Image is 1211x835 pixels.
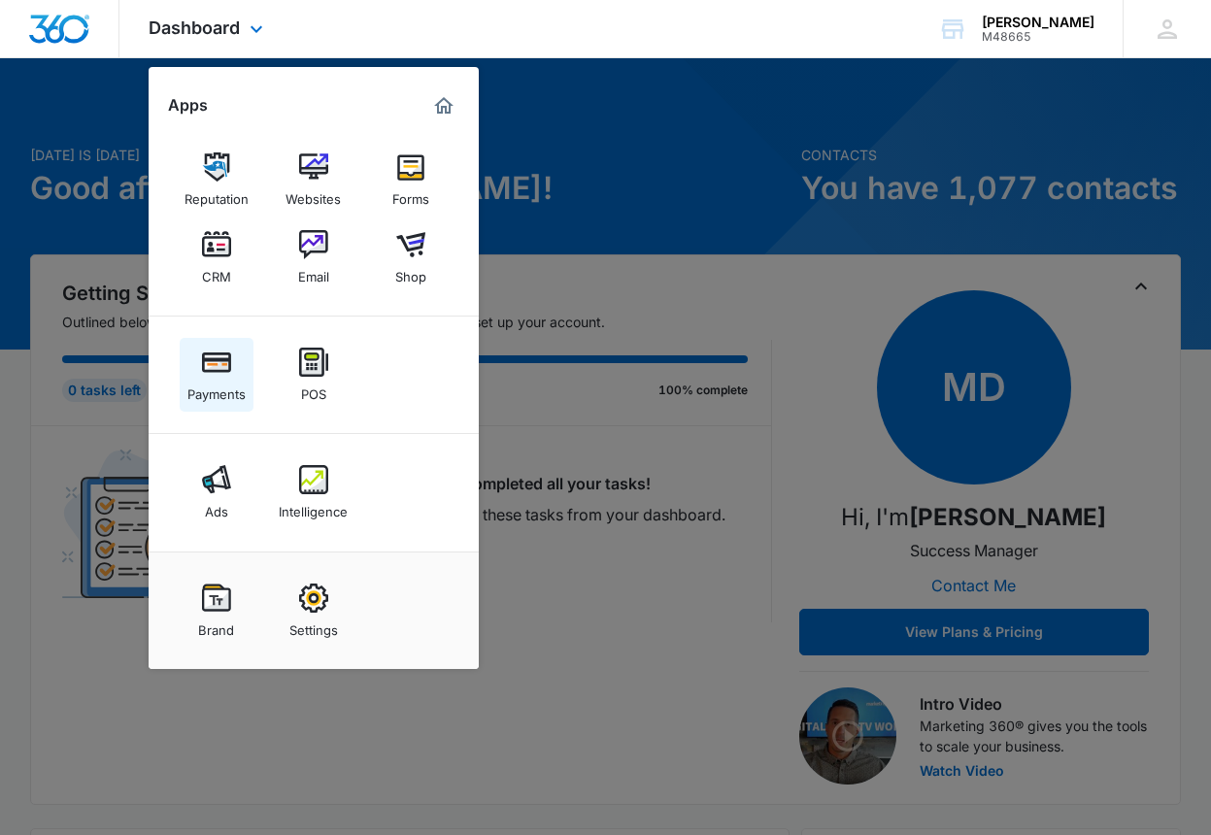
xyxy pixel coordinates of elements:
div: CRM [202,259,231,284]
a: Websites [277,143,351,217]
a: Marketing 360® Dashboard [428,90,459,121]
a: CRM [180,220,253,294]
div: account id [982,30,1094,44]
h2: Apps [168,96,208,115]
span: Dashboard [149,17,240,38]
div: account name [982,15,1094,30]
a: Ads [180,455,253,529]
a: Forms [374,143,448,217]
a: Settings [277,574,351,648]
div: Intelligence [279,494,348,519]
div: Websites [286,182,341,207]
div: Shop [395,259,426,284]
a: Intelligence [277,455,351,529]
a: POS [277,338,351,412]
div: Reputation [185,182,249,207]
a: Shop [374,220,448,294]
div: Payments [187,377,246,402]
a: Email [277,220,351,294]
div: Email [298,259,329,284]
div: POS [301,377,326,402]
div: Forms [392,182,429,207]
a: Payments [180,338,253,412]
div: Brand [198,613,234,638]
div: Settings [289,613,338,638]
a: Brand [180,574,253,648]
div: Ads [205,494,228,519]
a: Reputation [180,143,253,217]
